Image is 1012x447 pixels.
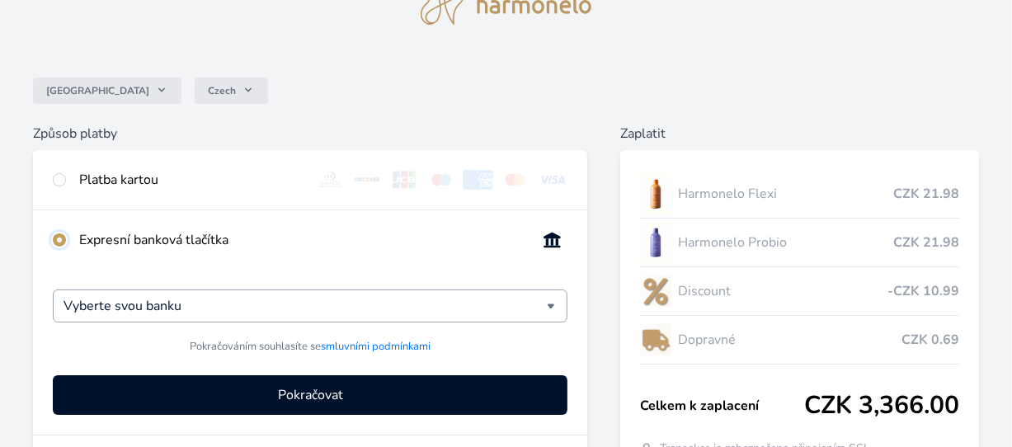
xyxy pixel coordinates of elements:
[678,330,901,350] span: Dopravné
[537,230,567,250] img: onlineBanking_CZ.svg
[893,184,959,204] span: CZK 21.98
[463,170,493,190] img: amex.svg
[537,170,567,190] img: visa.svg
[208,84,236,97] span: Czech
[195,78,268,104] button: Czech
[64,296,547,316] input: Hledat...
[678,281,887,301] span: Discount
[426,170,457,190] img: maestro.svg
[678,233,893,252] span: Harmonelo Probio
[389,170,420,190] img: jcb.svg
[640,173,671,214] img: CLEAN_FLEXI_se_stinem_x-hi_(1)-lo.jpg
[352,170,383,190] img: discover.svg
[79,230,524,250] div: Expresní banková tlačítka
[893,233,959,252] span: CZK 21.98
[887,281,959,301] span: -CZK 10.99
[500,170,530,190] img: mc.svg
[53,375,567,415] button: Pokračovat
[315,170,346,190] img: diners.svg
[33,78,181,104] button: [GEOGRAPHIC_DATA]
[640,271,671,312] img: discount-lo.png
[321,339,431,354] a: smluvními podmínkami
[53,289,567,322] div: Vyberte svou banku
[79,170,302,190] div: Platba kartou
[901,330,959,350] span: CZK 0.69
[46,84,149,97] span: [GEOGRAPHIC_DATA]
[620,124,979,144] h6: Zaplatit
[640,222,671,263] img: CLEAN_PROBIO_se_stinem_x-lo.jpg
[640,396,804,416] span: Celkem k zaplacení
[190,339,431,355] span: Pokračováním souhlasíte se
[278,385,343,405] span: Pokračovat
[678,184,893,204] span: Harmonelo Flexi
[33,124,587,144] h6: Způsob platby
[804,391,959,421] span: CZK 3,366.00
[640,319,671,360] img: delivery-lo.png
